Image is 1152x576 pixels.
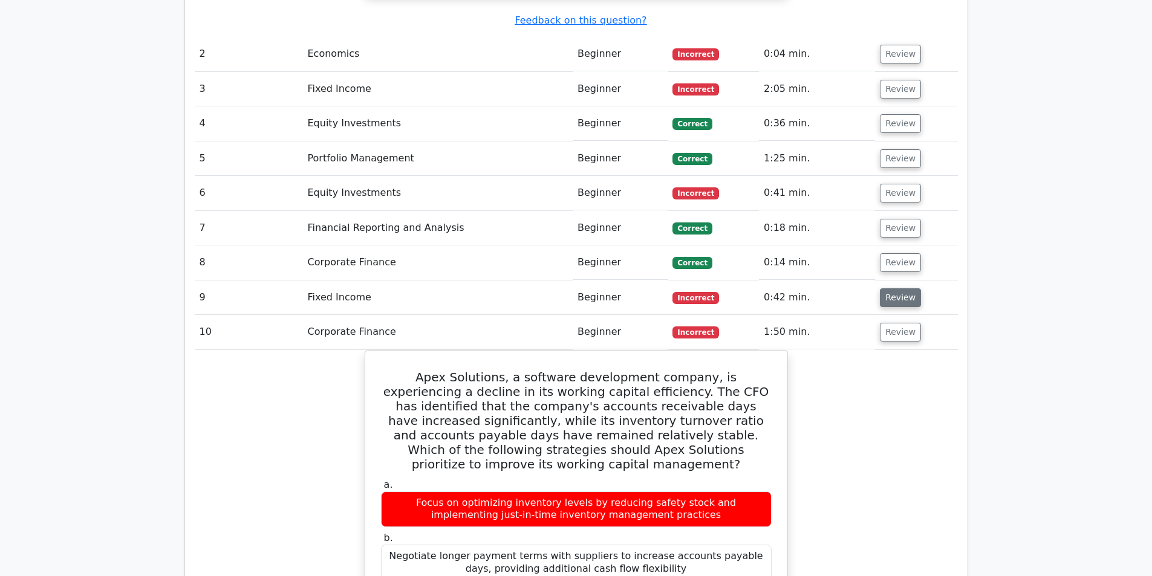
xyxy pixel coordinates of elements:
td: Corporate Finance [303,315,573,349]
span: Correct [672,222,712,235]
button: Review [880,114,921,133]
span: Incorrect [672,48,719,60]
td: 2 [195,37,303,71]
td: Equity Investments [303,176,573,210]
button: Review [880,45,921,63]
td: Fixed Income [303,280,573,315]
span: Correct [672,118,712,130]
td: 5 [195,141,303,176]
td: Beginner [573,211,668,245]
td: 4 [195,106,303,141]
td: 0:18 min. [759,211,875,245]
td: Portfolio Management [303,141,573,176]
td: 2:05 min. [759,72,875,106]
td: 0:42 min. [759,280,875,315]
td: 9 [195,280,303,315]
td: Beginner [573,141,668,176]
button: Review [880,219,921,238]
button: Review [880,253,921,272]
button: Review [880,184,921,202]
td: 0:14 min. [759,245,875,280]
span: Incorrect [672,326,719,338]
button: Review [880,323,921,341]
span: Incorrect [672,187,719,199]
div: Focus on optimizing inventory levels by reducing safety stock and implementing just-in-time inven... [381,491,772,528]
button: Review [880,288,921,307]
a: Feedback on this question? [515,15,646,26]
td: 3 [195,72,303,106]
h5: Apex Solutions, a software development company, is experiencing a decline in its working capital ... [380,370,773,471]
td: Beginner [573,315,668,349]
td: 10 [195,315,303,349]
td: 1:25 min. [759,141,875,176]
td: Beginner [573,106,668,141]
span: a. [384,479,393,490]
td: 7 [195,211,303,245]
td: Beginner [573,280,668,315]
td: Equity Investments [303,106,573,141]
td: Economics [303,37,573,71]
td: Corporate Finance [303,245,573,280]
td: Fixed Income [303,72,573,106]
span: Correct [672,153,712,165]
span: b. [384,532,393,543]
span: Correct [672,257,712,269]
button: Review [880,149,921,168]
td: Beginner [573,72,668,106]
td: 1:50 min. [759,315,875,349]
td: 0:36 min. [759,106,875,141]
td: 0:04 min. [759,37,875,71]
span: Incorrect [672,83,719,95]
td: Financial Reporting and Analysis [303,211,573,245]
td: Beginner [573,245,668,280]
td: 8 [195,245,303,280]
td: Beginner [573,176,668,210]
td: 0:41 min. [759,176,875,210]
span: Incorrect [672,292,719,304]
button: Review [880,80,921,99]
td: Beginner [573,37,668,71]
td: 6 [195,176,303,210]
